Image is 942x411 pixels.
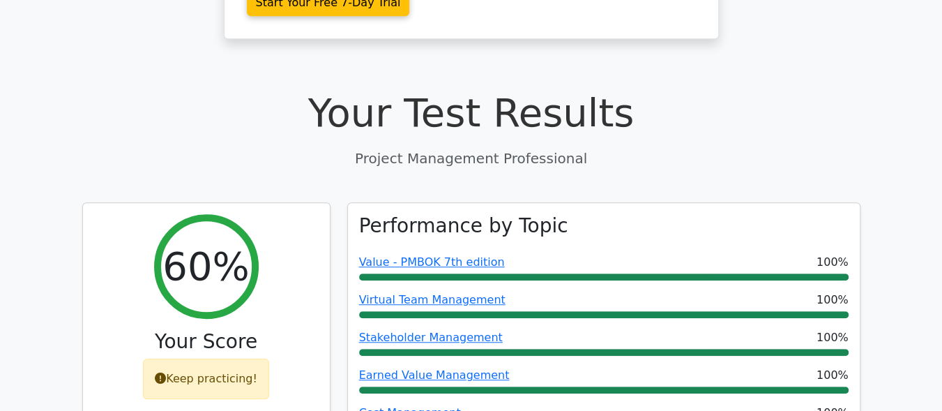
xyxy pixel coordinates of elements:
[359,331,503,344] a: Stakeholder Management
[359,255,505,269] a: Value - PMBOK 7th edition
[359,368,510,382] a: Earned Value Management
[816,254,849,271] span: 100%
[816,329,849,346] span: 100%
[162,243,249,290] h2: 60%
[82,89,860,136] h1: Your Test Results
[359,293,506,306] a: Virtual Team Management
[94,330,319,354] h3: Your Score
[816,292,849,308] span: 100%
[82,148,860,169] p: Project Management Professional
[143,359,269,399] div: Keep practicing!
[359,214,568,238] h3: Performance by Topic
[816,367,849,384] span: 100%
